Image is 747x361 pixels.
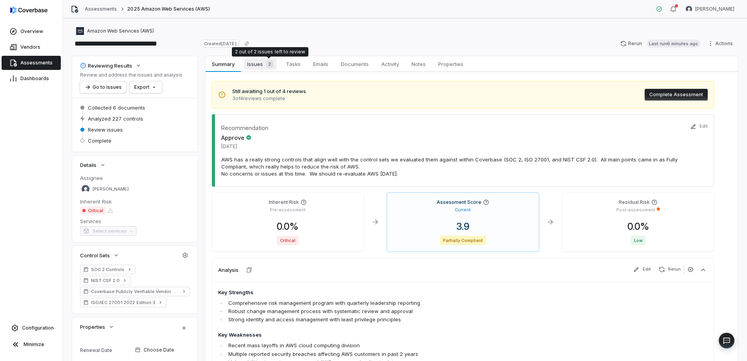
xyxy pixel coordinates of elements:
button: Edit [630,265,654,274]
span: Emails [310,59,332,69]
span: Issues [244,59,277,70]
span: Properties [80,323,105,330]
span: Activity [378,59,402,69]
p: Post-assessment [616,207,655,213]
button: RerunLast run6 minutes ago [616,38,705,49]
span: Notes [408,59,429,69]
button: Mike Phillips avatar[PERSON_NAME] [681,3,739,15]
span: Properties [435,59,466,69]
span: Control Sets [80,252,110,259]
span: Configuration [22,325,54,331]
p: Pre-assessment [270,207,306,213]
p: Current [455,207,471,213]
span: 0.0 % [621,221,656,232]
span: Last run 6 minutes ago [647,40,700,48]
button: Copy link [240,37,254,51]
a: SOC 2 Controls [80,265,135,274]
h4: Key Strengths [218,289,610,297]
span: 2025 Amazon Web Services (AWS) [127,6,210,12]
span: Coverbase Publicly Verifiable Vendor Controls [91,288,179,295]
span: Review issues [88,126,123,133]
h3: Analysis [218,266,239,273]
button: Edit [688,118,710,135]
a: Dashboards [2,71,61,86]
li: Multiple reported security breaches affecting AWS customers in past 2 years [226,350,610,358]
button: Complete Assessment [645,89,708,101]
span: Tasks [283,59,304,69]
span: 3 of 4 reviews complete [232,95,306,102]
dt: Services [80,218,190,225]
a: ISO/IEC 27001:2022 Edition 3 [80,298,166,307]
span: ISO/IEC 27001:2022 Edition 3 [91,299,155,306]
span: Collected 6 documents [88,104,145,111]
span: Details [80,161,97,169]
span: Overview [20,28,43,35]
span: Assessments [20,60,53,66]
li: Recent mass layoffs in AWS cloud computing division [226,341,610,350]
span: 0.0 % [270,221,305,232]
button: Properties [78,320,117,334]
img: Mike Phillips avatar [82,185,89,193]
button: Actions [705,38,738,49]
button: Rerun [656,265,684,274]
button: Choose Date [132,342,193,358]
a: Configuration [3,321,59,335]
a: Assessments [85,6,117,12]
div: Renewal Date [80,347,132,353]
span: Partially Compliant [440,236,486,245]
li: Robust change management process with systematic review and approval [226,307,610,315]
p: AWS has a really strong controls that align well with the control sets we evaluated them against ... [221,156,705,177]
li: Comprehensive risk management program with quarterly leadership reporting [226,299,610,307]
button: Go to issues [80,81,126,93]
span: Critical [277,236,299,245]
button: Control Sets [78,248,122,262]
a: Vendors [2,40,61,54]
img: logo-D7KZi-bG.svg [10,6,47,14]
button: Minimize [3,337,59,352]
span: [PERSON_NAME] [695,6,734,12]
span: Vendors [20,44,40,50]
span: Critical [80,207,106,214]
h4: Assessment Score [437,199,481,205]
span: [PERSON_NAME] [93,186,129,192]
span: [DATE] [221,143,251,150]
button: Export [129,81,162,93]
span: NIST CSF 2.0 [91,277,120,284]
span: Created [DATE] [202,40,239,48]
p: Review and address the issues and analysis [80,72,182,78]
span: Approve [221,134,251,142]
span: Minimize [24,341,44,348]
h4: Key Weaknesses [218,331,610,339]
span: Still awaiting 1 out of 4 reviews [232,88,306,95]
dt: Recommendation [221,124,268,132]
h4: Residual Risk [619,199,650,205]
span: 2 [266,60,273,68]
span: SOC 2 Controls [91,266,124,273]
dt: Assignee [80,174,190,181]
img: Mike Phillips avatar [686,6,692,12]
span: Amazon Web Services (AWS) [87,28,154,34]
a: Overview [2,24,61,38]
span: Analyzed 227 controls [88,115,143,122]
span: Summary [209,59,237,69]
a: Coverbase Publicly Verifiable Vendor Controls [80,287,190,296]
span: Dashboards [20,75,49,82]
span: Low [631,236,646,245]
span: Documents [338,59,372,69]
button: Details [78,158,108,172]
span: Complete [88,137,111,144]
a: NIST CSF 2.0 [80,276,131,285]
div: 2 out of 2 issues left to review [235,49,305,55]
dt: Inherent Risk [80,198,190,205]
a: Assessments [2,56,61,70]
button: Reviewing Results [78,59,144,73]
h4: Inherent Risk [269,199,299,205]
li: Strong identity and access management with least privilege principles [226,315,610,324]
div: Reviewing Results [80,62,132,69]
span: Choose Date [144,347,174,353]
button: https://aws.amazon.com/Amazon Web Services (AWS) [74,24,157,38]
span: 3.9 [450,221,476,232]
